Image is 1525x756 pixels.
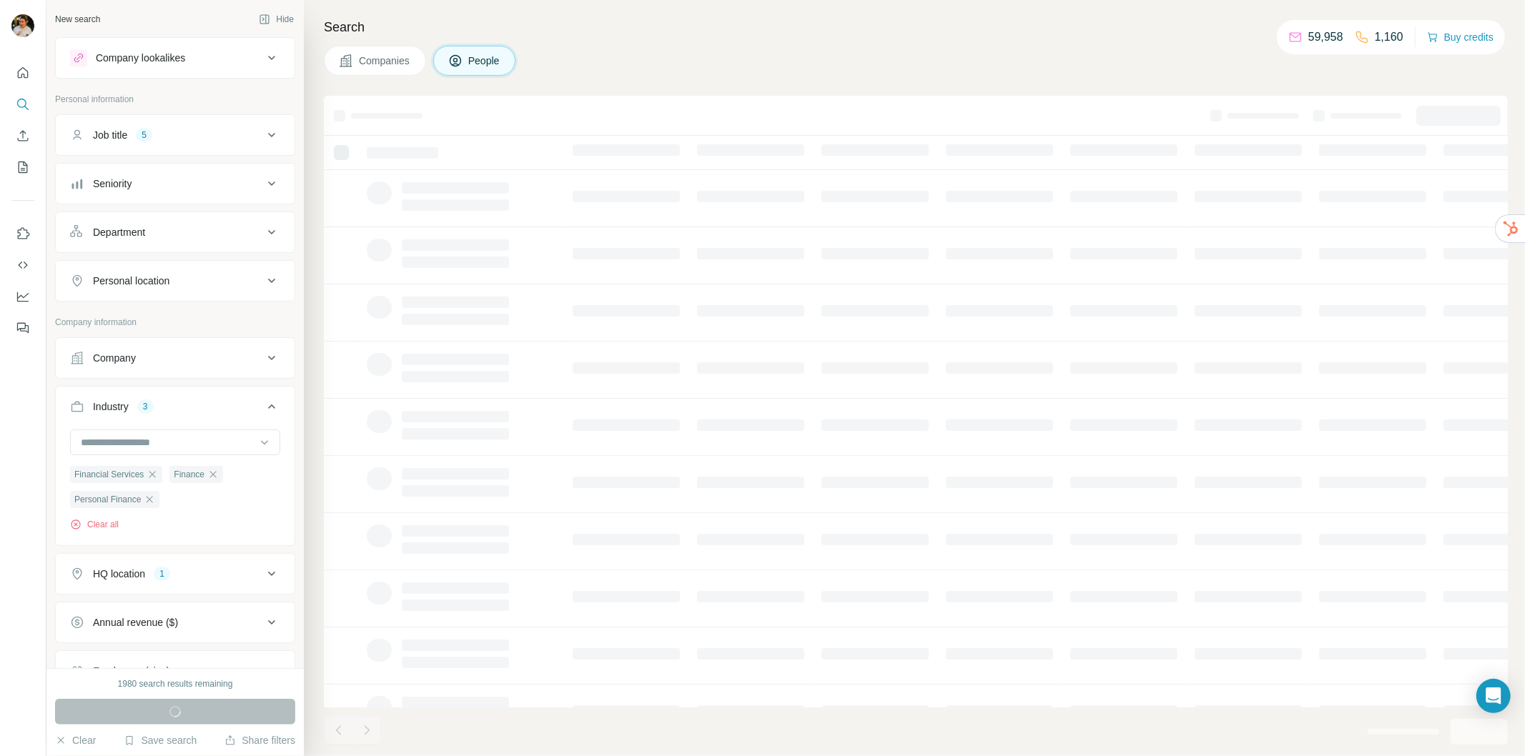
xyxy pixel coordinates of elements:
div: 1 [154,567,170,580]
div: Open Intercom Messenger [1476,679,1511,713]
div: New search [55,13,100,26]
button: Company lookalikes [56,41,295,75]
button: Enrich CSV [11,123,34,149]
p: Company information [55,316,295,329]
span: Financial Services [74,468,144,481]
div: HQ location [93,567,145,581]
button: Employees (size) [56,654,295,688]
div: Seniority [93,176,132,191]
div: Employees (size) [93,664,169,678]
button: Share filters [224,733,295,747]
h4: Search [324,17,1508,37]
p: 1,160 [1375,29,1403,46]
button: Annual revenue ($) [56,605,295,640]
div: Department [93,225,145,239]
div: Company [93,351,136,365]
button: Save search [124,733,197,747]
div: Company lookalikes [96,51,185,65]
div: 1980 search results remaining [118,677,233,690]
button: Use Surfe on LinkedIn [11,221,34,247]
button: Job title5 [56,118,295,152]
button: Search [11,91,34,117]
button: My lists [11,154,34,180]
button: Industry3 [56,389,295,429]
button: Feedback [11,315,34,341]
button: Dashboard [11,284,34,309]
button: Quick start [11,60,34,86]
p: Personal information [55,93,295,106]
button: Seniority [56,166,295,201]
button: HQ location1 [56,557,295,591]
button: Hide [249,9,304,30]
div: Annual revenue ($) [93,615,178,630]
div: Personal location [93,274,169,288]
p: 59,958 [1308,29,1343,46]
div: Industry [93,399,129,414]
div: 3 [137,400,154,413]
img: Avatar [11,14,34,37]
span: Finance [174,468,204,481]
button: Department [56,215,295,249]
span: People [468,54,501,68]
button: Company [56,341,295,375]
button: Clear [55,733,96,747]
button: Clear all [70,518,119,531]
div: 5 [136,129,152,141]
span: Personal Finance [74,493,141,506]
div: Job title [93,128,127,142]
button: Use Surfe API [11,252,34,278]
span: Companies [359,54,411,68]
button: Personal location [56,264,295,298]
button: Buy credits [1427,27,1494,47]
